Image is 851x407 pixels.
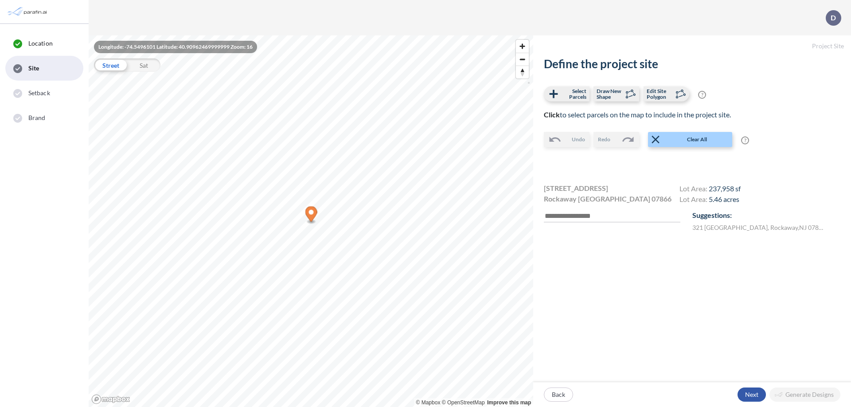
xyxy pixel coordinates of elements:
[94,41,257,53] div: Longitude: -74.5496101 Latitude: 40.90962469999999 Zoom: 16
[648,132,732,147] button: Clear All
[738,388,766,402] button: Next
[698,91,706,99] span: ?
[544,57,840,71] h2: Define the project site
[544,110,560,119] b: Click
[516,66,529,78] button: Reset bearing to north
[442,399,485,406] a: OpenStreetMap
[597,88,623,100] span: Draw New Shape
[516,40,529,53] button: Zoom in
[416,399,441,406] a: Mapbox
[544,194,671,204] span: Rockaway [GEOGRAPHIC_DATA] 07866
[709,184,741,193] span: 237,958 sf
[692,210,840,221] p: Suggestions:
[662,136,731,143] span: Clear All
[28,64,39,73] span: Site
[544,183,608,194] span: [STREET_ADDRESS]
[709,195,739,203] span: 5.46 acres
[593,132,639,147] button: Redo
[516,53,529,66] button: Zoom out
[127,58,160,72] div: Sat
[94,58,127,72] div: Street
[560,88,586,100] span: Select Parcels
[533,35,851,57] h5: Project Site
[487,399,531,406] a: Improve this map
[741,136,749,144] span: ?
[91,394,130,404] a: Mapbox homepage
[28,39,53,48] span: Location
[598,136,610,143] span: Redo
[647,88,673,100] span: Edit Site Polygon
[679,195,741,205] h4: Lot Area:
[544,110,731,119] span: to select parcels on the map to include in the project site.
[544,132,589,147] button: Undo
[544,388,573,402] button: Back
[89,35,533,407] canvas: Map
[552,390,565,399] p: Back
[679,184,741,195] h4: Lot Area:
[305,206,317,225] div: Map marker
[28,113,46,122] span: Brand
[831,14,836,22] p: D
[7,4,50,20] img: Parafin
[572,136,585,143] span: Undo
[28,89,50,97] span: Setback
[692,223,826,232] label: 321 [GEOGRAPHIC_DATA] , Rockaway , NJ 07866 , US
